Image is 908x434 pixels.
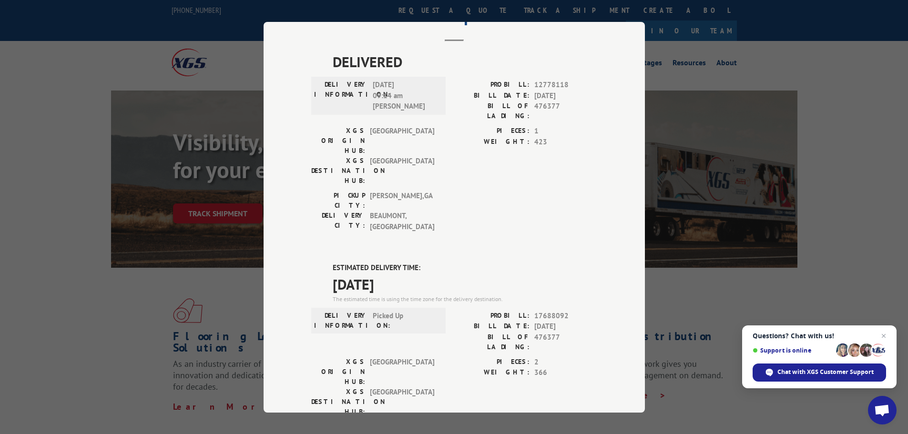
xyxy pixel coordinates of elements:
label: DELIVERY INFORMATION: [314,310,368,330]
span: BEAUMONT , [GEOGRAPHIC_DATA] [370,211,434,232]
span: 17688092 [534,310,597,321]
label: XGS DESTINATION HUB: [311,386,365,416]
label: BILL DATE: [454,321,530,332]
span: Questions? Chat with us! [753,332,886,340]
span: [GEOGRAPHIC_DATA] [370,156,434,186]
span: Chat with XGS Customer Support [777,368,874,376]
span: 12778118 [534,80,597,91]
span: 423 [534,136,597,147]
label: BILL DATE: [454,90,530,101]
label: XGS DESTINATION HUB: [311,156,365,186]
label: BILL OF LADING: [454,332,530,352]
span: [PERSON_NAME] , GA [370,191,434,211]
span: [GEOGRAPHIC_DATA] [370,126,434,156]
h2: Track Shipment [311,9,597,27]
label: BILL OF LADING: [454,101,530,121]
label: PIECES: [454,356,530,367]
span: 1 [534,126,597,137]
label: PIECES: [454,126,530,137]
span: [DATE] [534,321,597,332]
span: Picked Up [373,310,437,330]
span: 476377 [534,332,597,352]
label: WEIGHT: [454,136,530,147]
span: 366 [534,367,597,378]
span: Close chat [878,330,889,342]
span: [GEOGRAPHIC_DATA] [370,356,434,386]
label: PICKUP CITY: [311,191,365,211]
label: XGS ORIGIN HUB: [311,356,365,386]
label: WEIGHT: [454,367,530,378]
div: Chat with XGS Customer Support [753,363,886,382]
label: PROBILL: [454,310,530,321]
span: DELIVERED [333,51,597,72]
span: [GEOGRAPHIC_DATA] [370,386,434,416]
span: Support is online [753,347,833,354]
div: The estimated time is using the time zone for the delivery destination. [333,294,597,303]
div: Open chat [868,396,897,424]
span: 2 [534,356,597,367]
label: DELIVERY INFORMATION: [314,80,368,112]
span: [DATE] [333,273,597,294]
span: 476377 [534,101,597,121]
label: DELIVERY CITY: [311,211,365,232]
span: [DATE] 09:14 am [PERSON_NAME] [373,80,437,112]
label: ESTIMATED DELIVERY TIME: [333,262,597,273]
label: XGS ORIGIN HUB: [311,126,365,156]
label: PROBILL: [454,80,530,91]
span: [DATE] [534,90,597,101]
